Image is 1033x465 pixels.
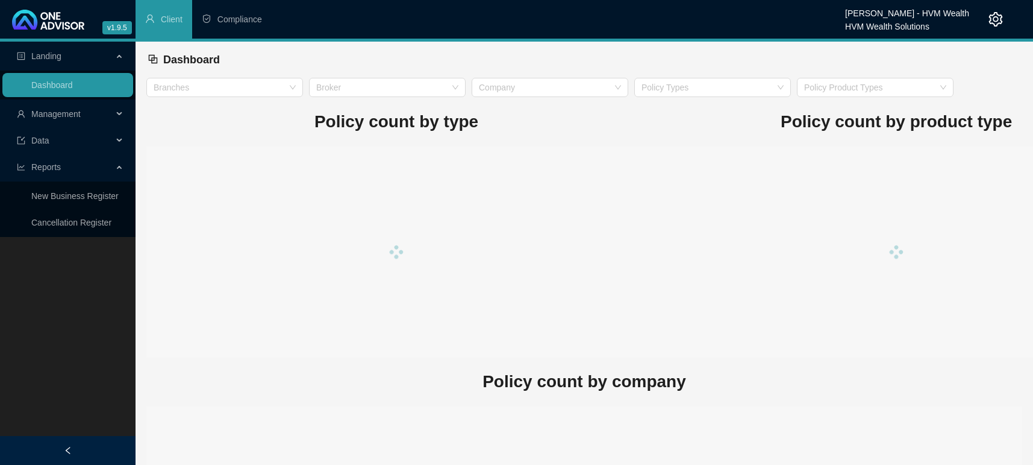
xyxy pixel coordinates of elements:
[146,369,1022,395] h1: Policy count by company
[988,12,1003,27] span: setting
[161,14,183,24] span: Client
[148,54,158,65] span: block
[31,191,119,201] a: New Business Register
[102,21,132,34] span: v1.9.5
[31,51,61,61] span: Landing
[17,136,25,145] span: import
[163,54,220,66] span: Dashboard
[145,14,155,24] span: user
[12,10,84,30] img: 2df55531c6924b55f21c4cf5d4484680-logo-light.svg
[217,14,262,24] span: Compliance
[17,52,25,60] span: profile
[31,136,49,145] span: Data
[31,80,73,90] a: Dashboard
[31,109,81,119] span: Management
[146,109,646,135] h1: Policy count by type
[17,163,25,171] span: line-chart
[31,162,61,172] span: Reports
[31,218,111,227] a: Cancellation Register
[17,110,25,118] span: user
[64,446,72,455] span: left
[845,16,969,30] div: HVM Wealth Solutions
[202,14,211,24] span: safety
[845,3,969,16] div: [PERSON_NAME] - HVM Wealth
